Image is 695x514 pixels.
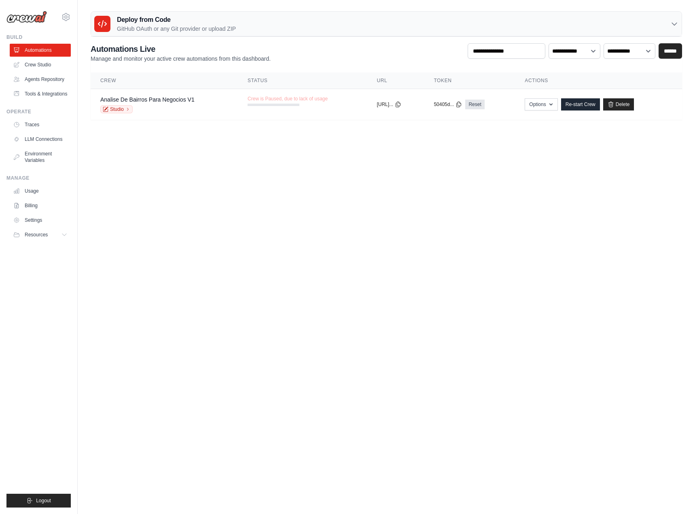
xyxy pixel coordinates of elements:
[117,25,236,33] p: GitHub OAuth or any Git provider or upload ZIP
[10,87,71,100] a: Tools & Integrations
[10,133,71,146] a: LLM Connections
[367,72,424,89] th: URL
[6,108,71,115] div: Operate
[525,98,557,110] button: Options
[36,497,51,504] span: Logout
[100,96,195,103] a: Analise De Bairros Para Negocios V1
[10,214,71,227] a: Settings
[91,72,238,89] th: Crew
[603,98,634,110] a: Delete
[10,73,71,86] a: Agents Repository
[10,58,71,71] a: Crew Studio
[515,72,682,89] th: Actions
[6,494,71,508] button: Logout
[91,55,271,63] p: Manage and monitor your active crew automations from this dashboard.
[10,228,71,241] button: Resources
[10,199,71,212] a: Billing
[91,43,271,55] h2: Automations Live
[10,44,71,57] a: Automations
[424,72,515,89] th: Token
[6,175,71,181] div: Manage
[6,34,71,40] div: Build
[238,72,367,89] th: Status
[248,96,328,102] span: Crew is Paused, due to lack of usage
[10,147,71,167] a: Environment Variables
[10,118,71,131] a: Traces
[10,185,71,198] a: Usage
[117,15,236,25] h3: Deploy from Code
[434,101,462,108] button: 50405d...
[25,232,48,238] span: Resources
[100,105,133,113] a: Studio
[465,100,484,109] a: Reset
[6,11,47,23] img: Logo
[561,98,600,110] a: Re-start Crew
